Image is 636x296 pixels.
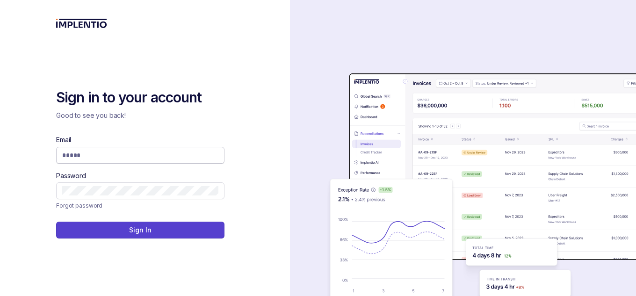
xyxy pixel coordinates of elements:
a: Link Forgot password [56,201,102,210]
label: Password [56,171,86,180]
p: Good to see you back! [56,111,224,120]
button: Sign In [56,222,224,238]
h2: Sign in to your account [56,88,224,107]
img: logo [56,19,107,28]
p: Forgot password [56,201,102,210]
p: Sign In [129,225,151,235]
label: Email [56,135,71,144]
